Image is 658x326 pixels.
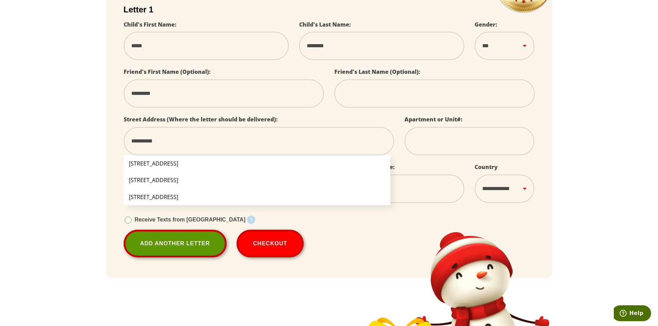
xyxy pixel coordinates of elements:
label: Child's First Name: [124,21,177,28]
button: Checkout [237,230,304,257]
label: Friend's First Name (Optional): [124,68,211,76]
label: Gender: [475,21,497,28]
iframe: Opens a widget where you can find more information [614,305,651,323]
label: Apartment or Unit#: [404,116,462,123]
a: Add Another Letter [124,230,227,257]
li: [STREET_ADDRESS] [124,155,391,172]
li: [STREET_ADDRESS] [124,189,391,205]
label: Friend's Last Name (Optional): [334,68,420,76]
label: Street Address (Where the letter should be delivered): [124,116,278,123]
label: Child's Last Name: [299,21,351,28]
label: Country [475,163,498,171]
h2: Letter 1 [124,5,535,14]
span: Receive Texts from [GEOGRAPHIC_DATA] [135,217,246,223]
li: [STREET_ADDRESS] [124,172,391,188]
